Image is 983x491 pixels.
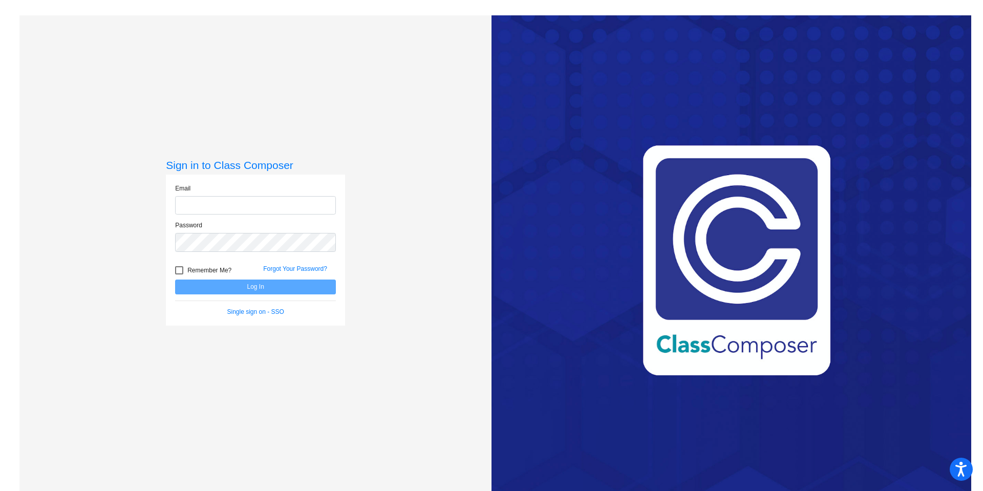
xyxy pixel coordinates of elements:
a: Forgot Your Password? [263,265,327,272]
span: Remember Me? [187,264,231,276]
a: Single sign on - SSO [227,308,284,315]
label: Email [175,184,190,193]
label: Password [175,221,202,230]
h3: Sign in to Class Composer [166,159,345,172]
button: Log In [175,280,336,294]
